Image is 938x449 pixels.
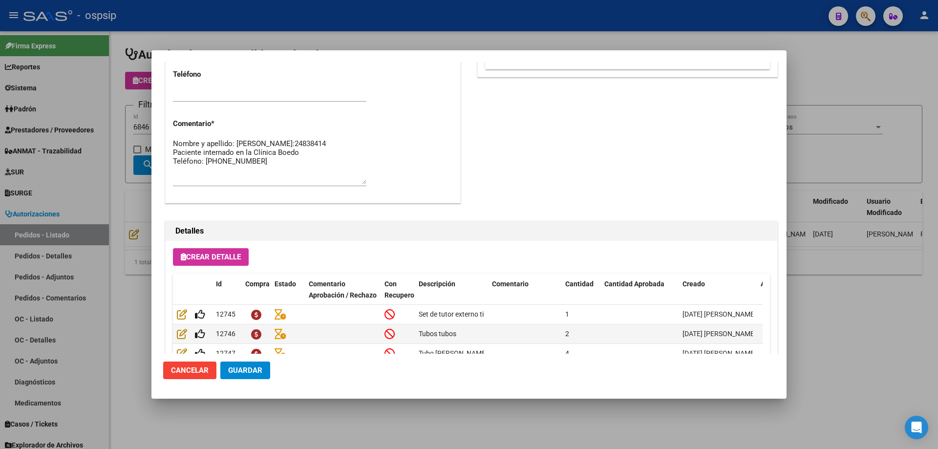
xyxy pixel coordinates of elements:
[381,274,415,317] datatable-header-cell: Con Recupero
[419,330,456,338] span: Tubos tubos
[492,280,529,288] span: Comentario
[241,274,271,317] datatable-header-cell: Compra
[565,280,594,288] span: Cantidad
[905,416,928,439] div: Open Intercom Messenger
[761,280,833,288] span: Aprobado/Rechazado x
[163,362,216,379] button: Cancelar
[309,280,377,299] span: Comentario Aprobación / Rechazo
[419,310,502,318] span: Set de tutor externo tipo AO
[216,330,235,338] span: 12746
[682,349,756,357] span: [DATE] [PERSON_NAME]
[173,118,257,129] p: Comentario
[228,366,262,375] span: Guardar
[216,349,235,357] span: 12747
[415,274,488,317] datatable-header-cell: Descripción
[565,330,569,338] span: 2
[565,310,569,318] span: 1
[565,349,569,357] span: 4
[305,274,381,317] datatable-header-cell: Comentario Aprobación / Rechazo
[173,248,249,266] button: Crear Detalle
[679,274,757,317] datatable-header-cell: Creado
[488,274,561,317] datatable-header-cell: Comentario
[175,225,767,237] h2: Detalles
[757,274,854,317] datatable-header-cell: Aprobado/Rechazado x
[419,349,488,357] span: Tubo [PERSON_NAME]
[561,274,600,317] datatable-header-cell: Cantidad
[682,280,705,288] span: Creado
[171,366,209,375] span: Cancelar
[600,274,679,317] datatable-header-cell: Cantidad Aprobada
[682,330,756,338] span: [DATE] [PERSON_NAME]
[682,310,756,318] span: [DATE] [PERSON_NAME]
[419,280,455,288] span: Descripción
[271,274,305,317] datatable-header-cell: Estado
[216,280,222,288] span: Id
[275,280,296,288] span: Estado
[216,310,235,318] span: 12745
[604,280,664,288] span: Cantidad Aprobada
[220,362,270,379] button: Guardar
[181,253,241,261] span: Crear Detalle
[384,280,414,299] span: Con Recupero
[173,69,257,80] p: Teléfono
[212,274,241,317] datatable-header-cell: Id
[245,280,270,288] span: Compra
